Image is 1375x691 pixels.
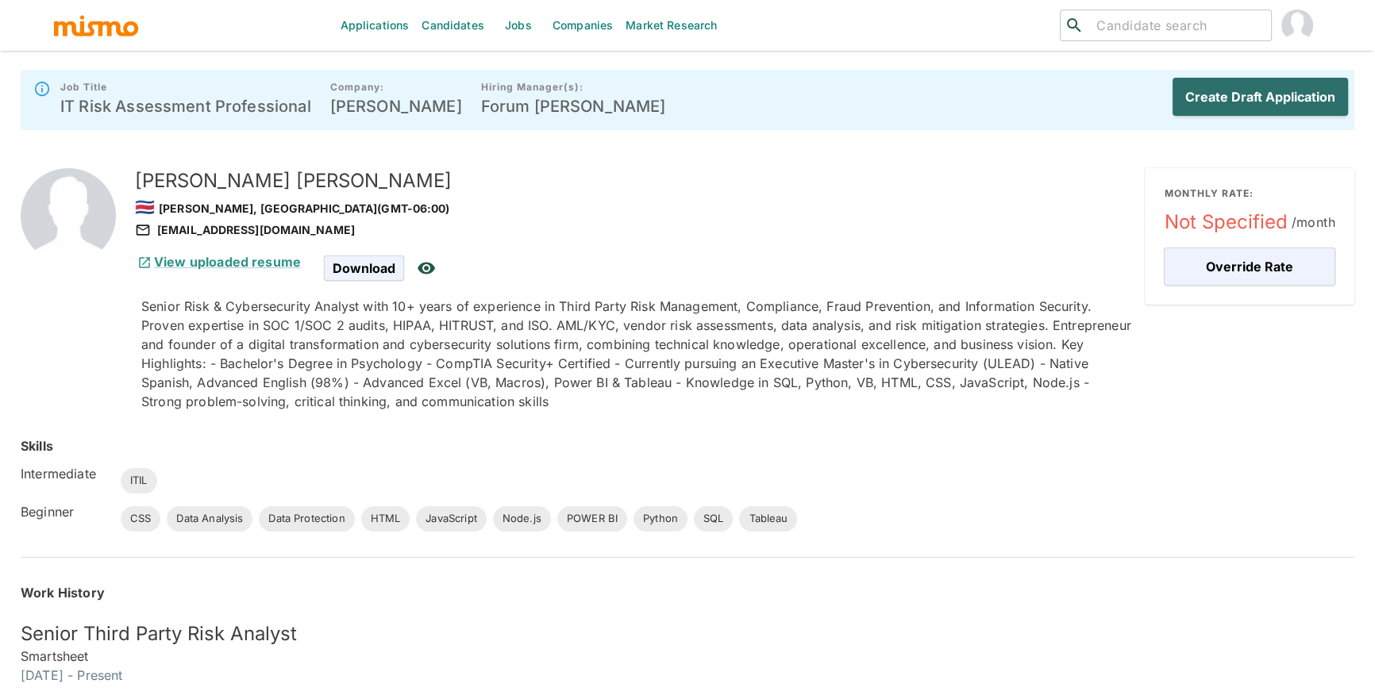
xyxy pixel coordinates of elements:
[493,511,551,527] span: Node.js
[135,198,155,217] span: 🇨🇷
[135,221,1132,240] div: [EMAIL_ADDRESS][DOMAIN_NAME]
[324,255,404,281] span: Download
[121,473,157,489] span: ITIL
[167,511,252,527] span: Data Analysis
[739,511,797,527] span: Tableau
[259,511,354,527] span: Data Protection
[60,94,311,119] h6: IT Risk Assessment Professional
[557,511,627,527] span: POWER BI
[330,81,462,94] p: Company:
[330,94,462,119] h6: [PERSON_NAME]
[1164,187,1335,200] p: MONTHLY RATE:
[21,621,1354,647] h5: Senior Third Party Risk Analyst
[21,647,1354,666] h6: Smartsheet
[21,502,108,521] h6: Beginner
[634,511,687,527] span: Python
[135,194,1132,221] div: [PERSON_NAME], [GEOGRAPHIC_DATA] (GMT-06:00)
[21,464,108,483] h6: Intermediate
[121,511,160,527] span: CSS
[135,168,1132,194] h5: [PERSON_NAME] [PERSON_NAME]
[1164,209,1335,235] span: Not Specified
[21,168,116,263] img: 2Q==
[21,666,1354,685] h6: [DATE] - Present
[21,436,53,455] h6: Skills
[1291,211,1335,233] span: /month
[694,511,733,527] span: SQL
[21,583,1354,602] h6: Work History
[416,511,487,527] span: JavaScript
[361,511,410,527] span: HTML
[1173,78,1348,116] button: Create Draft Application
[481,94,666,119] h6: Forum [PERSON_NAME]
[135,254,301,270] a: View uploaded resume
[324,260,404,274] a: Download
[52,13,140,37] img: logo
[1281,10,1313,41] img: Paola Pacheco
[481,81,666,94] p: Hiring Manager(s):
[1090,14,1265,36] input: Candidate search
[1164,248,1335,286] button: Override Rate
[60,81,311,94] p: Job Title
[141,297,1132,411] div: Senior Risk & Cybersecurity Analyst with 10+ years of experience in Third Party Risk Management, ...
